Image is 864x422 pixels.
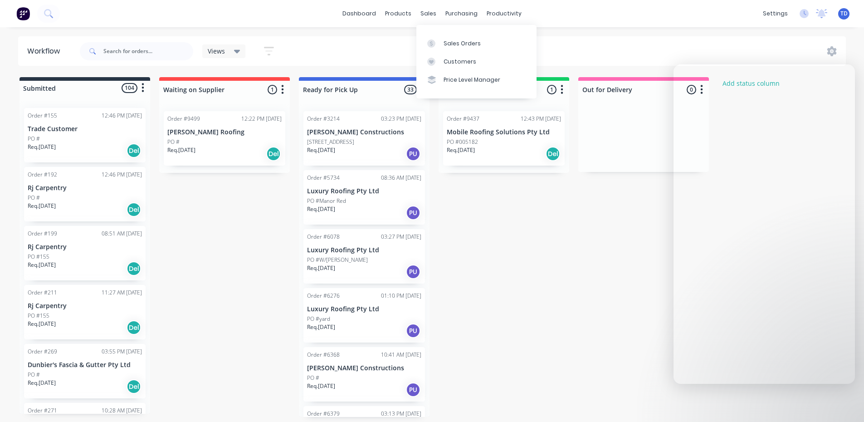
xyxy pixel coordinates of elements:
p: Luxury Roofing Pty Ltd [307,305,421,313]
span: TD [840,10,848,18]
div: purchasing [441,7,482,20]
p: PO # [28,135,40,143]
div: settings [758,7,792,20]
p: PO #005182 [447,138,478,146]
div: Del [266,147,281,161]
div: Order #9437 [447,115,479,123]
div: 08:36 AM [DATE] [381,174,421,182]
div: Order #5734 [307,174,340,182]
div: PU [406,265,420,279]
div: Order #6368 [307,351,340,359]
div: Order #607803:27 PM [DATE]Luxury Roofing Pty LtdPO #W/[PERSON_NAME]Req.[DATE]PU [303,229,425,284]
div: Order #155 [28,112,57,120]
p: Req. [DATE] [28,143,56,151]
p: Rj Carpentry [28,184,142,192]
a: Customers [416,53,537,71]
p: PO #Manor Red [307,197,346,205]
div: Order #21111:27 AM [DATE]Rj CarpentryPO #155Req.[DATE]Del [24,285,146,339]
div: Del [127,379,141,394]
div: Sales Orders [444,39,481,48]
p: Trade Customer [28,125,142,133]
a: dashboard [338,7,381,20]
a: Price Level Manager [416,71,537,89]
div: Workflow [27,46,64,57]
img: Factory [16,7,30,20]
p: Mobile Roofing Solutions Pty Ltd [447,128,561,136]
p: Req. [DATE] [447,146,475,154]
p: Dunbier's Fascia & Gutter Pty Ltd [28,361,142,369]
p: PO # [28,371,40,379]
div: 12:46 PM [DATE] [102,171,142,179]
p: [PERSON_NAME] Constructions [307,364,421,372]
div: Price Level Manager [444,76,500,84]
div: 03:55 PM [DATE] [102,348,142,356]
div: 01:10 PM [DATE] [381,292,421,300]
div: Order #3214 [307,115,340,123]
div: PU [406,206,420,220]
p: PO # [307,374,319,382]
span: Views [208,46,225,56]
div: Order #949912:22 PM [DATE][PERSON_NAME] RoofingPO #Req.[DATE]Del [164,111,285,166]
a: Sales Orders [416,34,537,52]
div: Order #211 [28,289,57,297]
div: Customers [444,58,476,66]
div: PU [406,324,420,338]
p: Req. [DATE] [28,202,56,210]
div: Order #943712:43 PM [DATE]Mobile Roofing Solutions Pty LtdPO #005182Req.[DATE]Del [443,111,565,166]
div: 03:13 PM [DATE] [381,410,421,418]
div: Order #627601:10 PM [DATE]Luxury Roofing Pty LtdPO #yardReq.[DATE]PU [303,288,425,343]
p: Luxury Roofing Pty Ltd [307,246,421,254]
div: Order #6379 [307,410,340,418]
div: sales [416,7,441,20]
p: [PERSON_NAME] Constructions [307,128,421,136]
p: Rj Carpentry [28,243,142,251]
p: PO #155 [28,253,49,261]
p: PO # [167,138,180,146]
div: Order #19212:46 PM [DATE]Rj CarpentryPO #Req.[DATE]Del [24,167,146,221]
div: productivity [482,7,526,20]
div: Order #15512:46 PM [DATE]Trade CustomerPO #Req.[DATE]Del [24,108,146,162]
div: Del [127,320,141,335]
p: PO #155 [28,312,49,320]
p: Req. [DATE] [307,146,335,154]
div: Order #26903:55 PM [DATE]Dunbier's Fascia & Gutter Pty LtdPO #Req.[DATE]Del [24,344,146,398]
div: Order #6078 [307,233,340,241]
div: 10:41 AM [DATE] [381,351,421,359]
div: Order #573408:36 AM [DATE]Luxury Roofing Pty LtdPO #Manor RedReq.[DATE]PU [303,170,425,225]
p: Req. [DATE] [307,382,335,390]
div: 12:46 PM [DATE] [102,112,142,120]
div: Order #321403:23 PM [DATE][PERSON_NAME] Constructions[STREET_ADDRESS]Req.[DATE]PU [303,111,425,166]
p: PO #W/[PERSON_NAME] [307,256,368,264]
div: 12:22 PM [DATE] [241,115,282,123]
div: Order #192 [28,171,57,179]
p: Req. [DATE] [28,320,56,328]
div: Order #636810:41 AM [DATE][PERSON_NAME] ConstructionsPO #Req.[DATE]PU [303,347,425,402]
p: Rj Carpentry [28,302,142,310]
div: Order #269 [28,348,57,356]
div: products [381,7,416,20]
div: Order #19908:51 AM [DATE]Rj CarpentryPO #155Req.[DATE]Del [24,226,146,280]
div: 11:27 AM [DATE] [102,289,142,297]
div: Order #271 [28,407,57,415]
p: PO # [28,194,40,202]
div: Del [127,202,141,217]
div: Order #9499 [167,115,200,123]
div: Del [546,147,560,161]
div: Order #6276 [307,292,340,300]
div: 12:43 PM [DATE] [521,115,561,123]
div: 10:28 AM [DATE] [102,407,142,415]
div: PU [406,147,420,161]
div: 03:27 PM [DATE] [381,233,421,241]
p: PO #yard [307,315,330,323]
p: Req. [DATE] [167,146,195,154]
div: 03:23 PM [DATE] [381,115,421,123]
p: Req. [DATE] [307,264,335,272]
p: Req. [DATE] [307,323,335,331]
input: Search for orders... [103,42,193,60]
div: 08:51 AM [DATE] [102,230,142,238]
p: Luxury Roofing Pty Ltd [307,187,421,195]
p: Req. [DATE] [28,379,56,387]
p: [STREET_ADDRESS] [307,138,354,146]
div: PU [406,383,420,397]
iframe: Intercom live chat [833,391,855,413]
